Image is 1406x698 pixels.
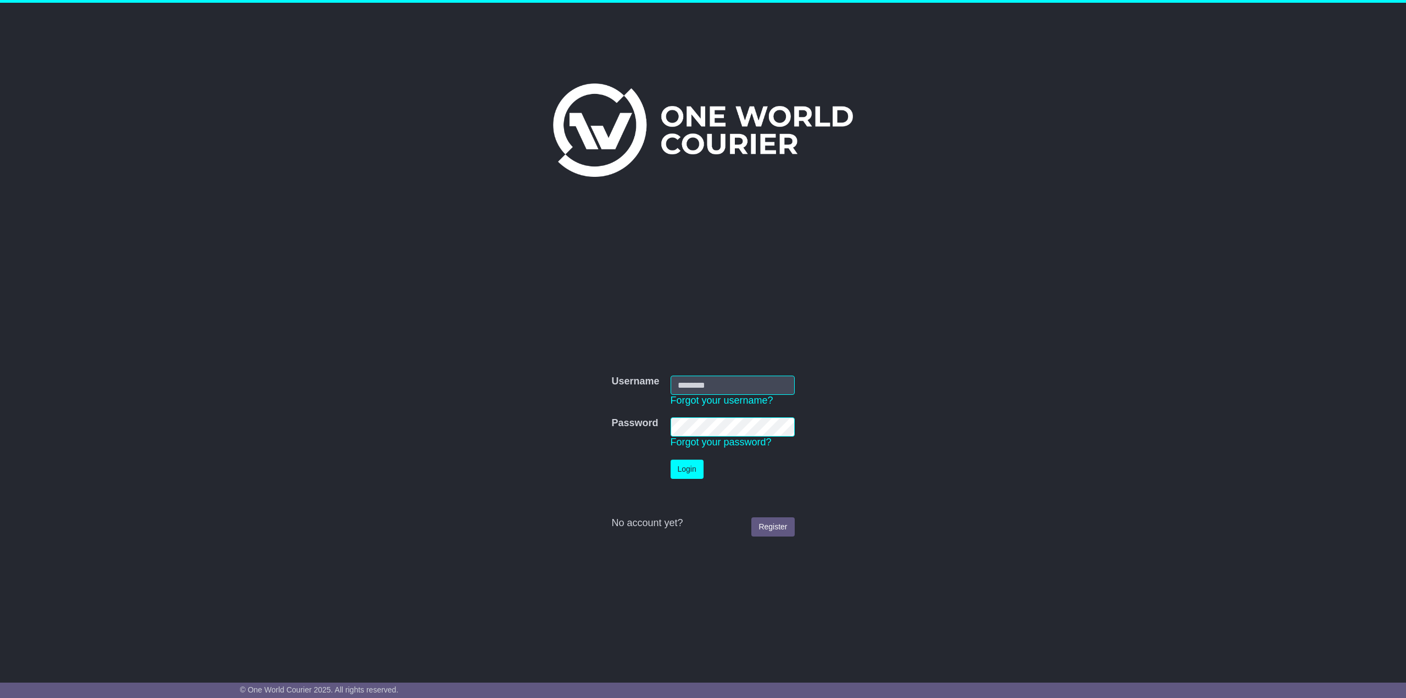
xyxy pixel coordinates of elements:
[671,460,704,479] button: Login
[240,685,399,694] span: © One World Courier 2025. All rights reserved.
[671,437,772,448] a: Forgot your password?
[553,83,853,177] img: One World
[751,517,794,537] a: Register
[671,395,773,406] a: Forgot your username?
[611,376,659,388] label: Username
[611,417,658,429] label: Password
[611,517,794,529] div: No account yet?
